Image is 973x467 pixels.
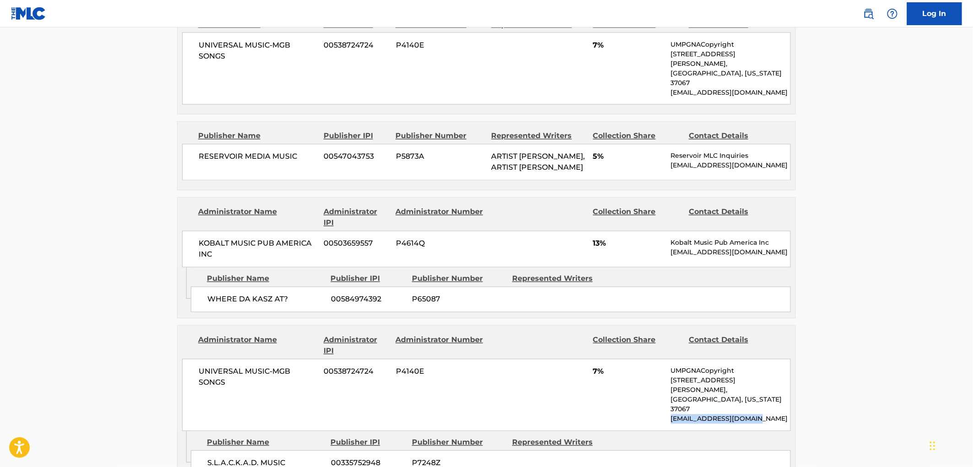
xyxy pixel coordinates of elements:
[396,366,485,377] span: P4140E
[671,161,790,171] p: [EMAIL_ADDRESS][DOMAIN_NAME]
[593,151,664,162] span: 5%
[671,376,790,395] p: [STREET_ADDRESS][PERSON_NAME],
[395,131,484,142] div: Publisher Number
[412,274,505,284] div: Publisher Number
[324,335,389,357] div: Administrator IPI
[492,131,586,142] div: Represented Writers
[324,366,389,377] span: 00538724724
[11,7,46,20] img: MLC Logo
[593,366,664,377] span: 7%
[689,131,778,142] div: Contact Details
[324,207,389,229] div: Administrator IPI
[593,40,664,51] span: 7%
[671,151,790,161] p: Reservoir MLC Inquiries
[671,395,790,414] p: [GEOGRAPHIC_DATA], [US_STATE] 37067
[671,248,790,258] p: [EMAIL_ADDRESS][DOMAIN_NAME]
[883,5,902,23] div: Help
[512,274,605,284] div: Represented Writers
[671,88,790,97] p: [EMAIL_ADDRESS][DOMAIN_NAME]
[512,437,605,448] div: Represented Writers
[671,40,790,49] p: UMPGNACopyright
[396,151,485,162] span: P5873A
[887,8,898,19] img: help
[330,274,405,284] div: Publisher IPI
[198,131,317,142] div: Publisher Name
[930,432,935,460] div: Drag
[330,437,405,448] div: Publisher IPI
[198,335,317,357] div: Administrator Name
[324,40,389,51] span: 00538724724
[593,238,664,249] span: 13%
[324,151,389,162] span: 00547043753
[859,5,878,23] a: Public Search
[907,2,962,25] a: Log In
[593,207,682,229] div: Collection Share
[593,131,682,142] div: Collection Share
[207,294,324,305] span: WHERE DA KASZ AT?
[671,238,790,248] p: Kobalt Music Pub America Inc
[689,335,778,357] div: Contact Details
[199,151,317,162] span: RESERVOIR MEDIA MUSIC
[207,437,324,448] div: Publisher Name
[395,207,484,229] div: Administrator Number
[927,423,973,467] iframe: Chat Widget
[671,366,790,376] p: UMPGNACopyright
[671,69,790,88] p: [GEOGRAPHIC_DATA], [US_STATE] 37067
[199,40,317,62] span: UNIVERSAL MUSIC-MGB SONGS
[331,294,405,305] span: 00584974392
[324,131,389,142] div: Publisher IPI
[593,335,682,357] div: Collection Share
[198,207,317,229] div: Administrator Name
[207,274,324,284] div: Publisher Name
[396,40,485,51] span: P4140E
[671,49,790,69] p: [STREET_ADDRESS][PERSON_NAME],
[324,238,389,249] span: 00503659557
[671,414,790,424] p: [EMAIL_ADDRESS][DOMAIN_NAME]
[396,238,485,249] span: P4614Q
[412,437,505,448] div: Publisher Number
[492,152,585,172] span: ARTIST [PERSON_NAME], ARTIST [PERSON_NAME]
[395,335,484,357] div: Administrator Number
[199,238,317,260] span: KOBALT MUSIC PUB AMERICA INC
[863,8,874,19] img: search
[689,207,778,229] div: Contact Details
[412,294,505,305] span: P65087
[199,366,317,388] span: UNIVERSAL MUSIC-MGB SONGS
